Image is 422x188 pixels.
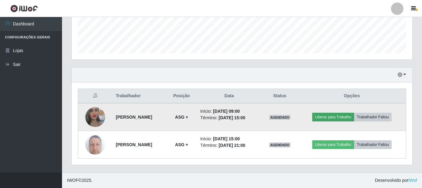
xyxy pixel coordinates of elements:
img: 1653531676872.jpeg [85,99,105,135]
time: [DATE] 09:00 [213,109,240,114]
li: Término: [200,115,258,121]
span: IWOF [67,178,78,183]
li: Início: [200,136,258,142]
th: Opções [298,89,406,103]
button: Liberar para Trabalho [312,113,354,121]
span: Desenvolvido por [375,177,417,184]
th: Data [197,89,262,103]
time: [DATE] 21:00 [219,143,245,148]
strong: [PERSON_NAME] [116,115,152,120]
time: [DATE] 15:00 [219,115,245,120]
th: Posição [167,89,197,103]
strong: ASG + [175,115,188,120]
img: 1736086638686.jpeg [85,131,105,158]
span: © 2025 . [67,177,92,184]
strong: [PERSON_NAME] [116,142,152,147]
span: AGENDADO [269,115,291,120]
time: [DATE] 15:00 [213,136,240,141]
button: Trabalhador Faltou [354,140,392,149]
li: Término: [200,142,258,149]
a: iWof [408,178,417,183]
span: AGENDADO [269,142,291,147]
img: CoreUI Logo [10,5,38,12]
li: Início: [200,108,258,115]
th: Trabalhador [112,89,167,103]
th: Status [262,89,298,103]
strong: ASG + [175,142,188,147]
button: Trabalhador Faltou [354,113,392,121]
button: Liberar para Trabalho [312,140,354,149]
